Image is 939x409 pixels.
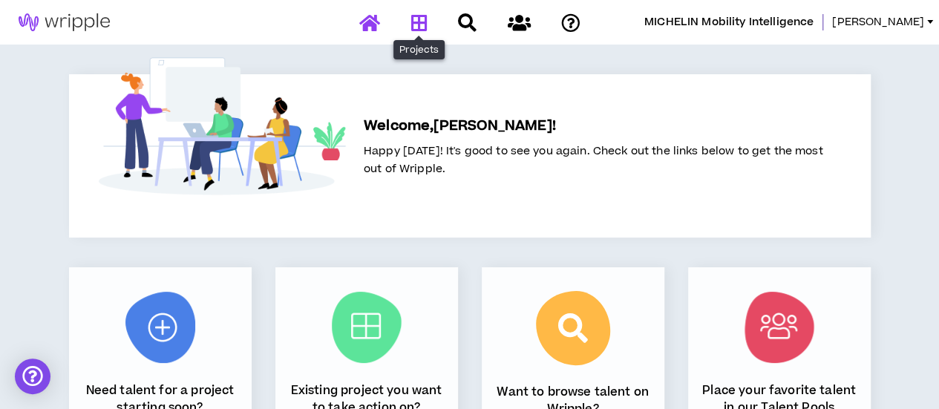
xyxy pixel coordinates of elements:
div: Projects [393,40,445,59]
div: Open Intercom Messenger [15,359,50,394]
span: [PERSON_NAME] [832,14,924,30]
img: New Project [125,292,195,363]
h5: Welcome, [PERSON_NAME] ! [364,116,823,137]
span: Happy [DATE]! It's good to see you again. Check out the links below to get the most out of Wripple. [364,143,823,177]
span: MICHELIN Mobility Intelligence [644,14,814,30]
img: Talent Pool [745,292,814,363]
img: Current Projects [332,292,402,363]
